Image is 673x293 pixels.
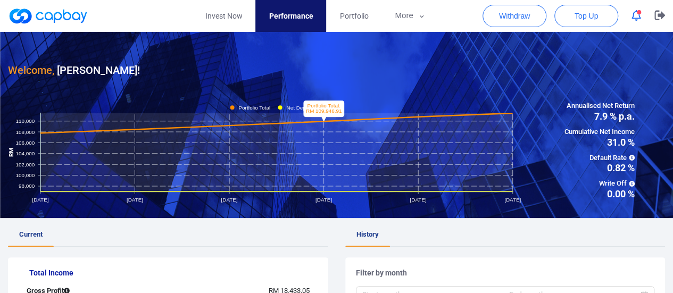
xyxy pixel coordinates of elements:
[564,138,635,147] span: 31.0 %
[564,101,635,112] span: Annualised Net Return
[19,183,35,189] tspan: 98,000
[575,11,598,21] span: Top Up
[269,10,313,22] span: Performance
[127,197,143,203] tspan: [DATE]
[564,178,635,189] span: Write Off
[315,197,332,203] tspan: [DATE]
[29,268,318,278] h5: Total Income
[286,104,314,110] tspan: Net Deposit
[410,197,426,203] tspan: [DATE]
[32,197,48,203] tspan: [DATE]
[16,172,35,178] tspan: 100,000
[564,127,635,138] span: Cumulative Net Income
[16,129,35,135] tspan: 108,000
[564,189,635,199] span: 0.00 %
[8,62,140,79] h3: [PERSON_NAME] !
[221,197,237,203] tspan: [DATE]
[16,161,35,167] tspan: 102,000
[238,104,270,110] tspan: Portfolio Total
[7,147,15,156] tspan: RM
[564,153,635,164] span: Default Rate
[16,150,35,156] tspan: 104,000
[483,5,546,27] button: Withdraw
[554,5,618,27] button: Top Up
[564,163,635,173] span: 0.82 %
[16,118,35,124] tspan: 110,000
[16,139,35,145] tspan: 106,000
[8,64,54,77] span: Welcome,
[504,197,521,203] tspan: [DATE]
[356,268,655,278] h5: Filter by month
[19,230,43,238] span: Current
[564,112,635,121] span: 7.9 % p.a.
[356,230,379,238] span: History
[339,10,368,22] span: Portfolio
